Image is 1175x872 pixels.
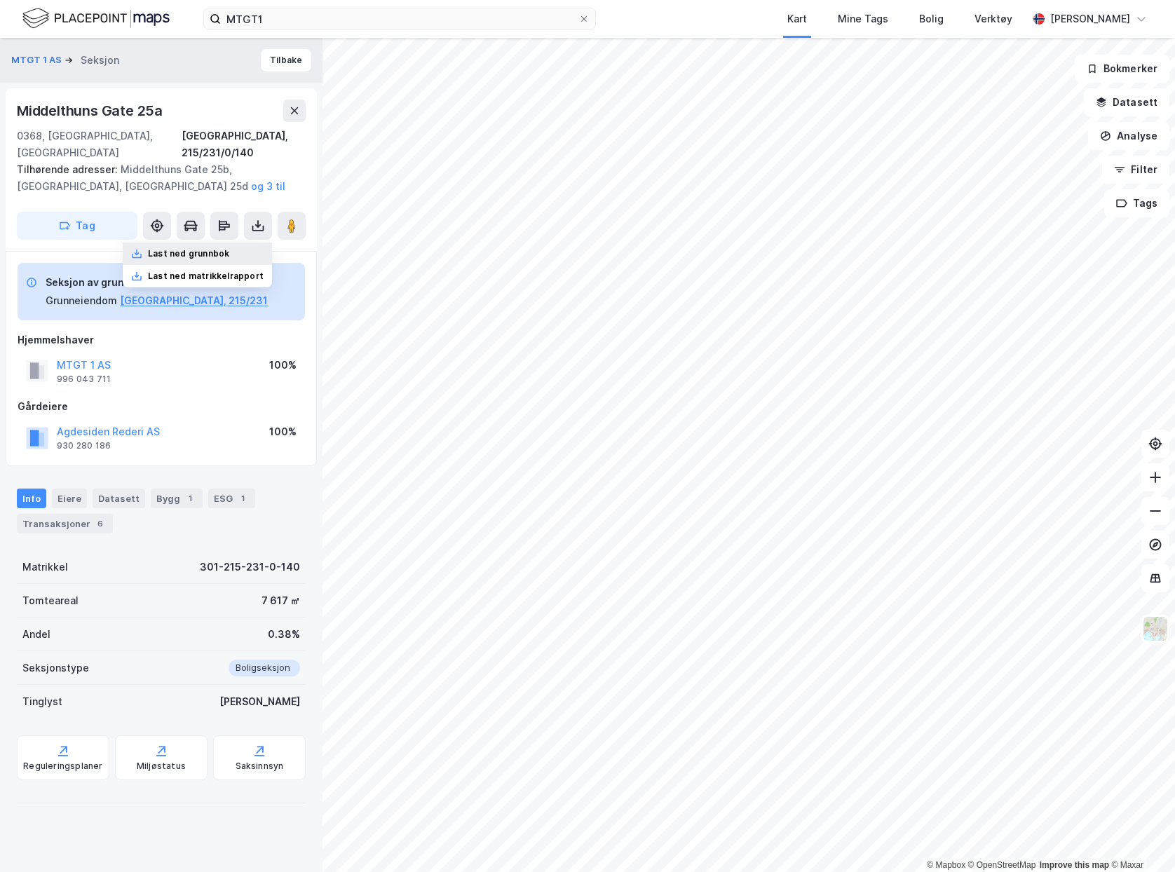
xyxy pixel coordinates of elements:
[17,514,113,533] div: Transaksjoner
[269,357,297,374] div: 100%
[1088,122,1169,150] button: Analyse
[1075,55,1169,83] button: Bokmerker
[208,489,255,508] div: ESG
[1105,805,1175,872] div: Kontrollprogram for chat
[148,248,229,259] div: Last ned grunnbok
[120,292,268,309] button: [GEOGRAPHIC_DATA], 215/231
[17,163,121,175] span: Tilhørende adresser:
[18,332,305,348] div: Hjemmelshaver
[1142,615,1169,642] img: Z
[22,6,170,31] img: logo.f888ab2527a4732fd821a326f86c7f29.svg
[81,52,119,69] div: Seksjon
[927,860,965,870] a: Mapbox
[17,212,137,240] button: Tag
[183,491,197,505] div: 1
[787,11,807,27] div: Kart
[93,517,107,531] div: 6
[151,489,203,508] div: Bygg
[182,128,306,161] div: [GEOGRAPHIC_DATA], 215/231/0/140
[17,161,294,195] div: Middelthuns Gate 25b, [GEOGRAPHIC_DATA], [GEOGRAPHIC_DATA] 25d
[261,49,311,71] button: Tilbake
[1102,156,1169,184] button: Filter
[1104,189,1169,217] button: Tags
[22,660,89,676] div: Seksjonstype
[23,761,102,772] div: Reguleringsplaner
[200,559,300,575] div: 301-215-231-0-140
[1040,860,1109,870] a: Improve this map
[52,489,87,508] div: Eiere
[57,440,111,451] div: 930 280 186
[93,489,145,508] div: Datasett
[22,559,68,575] div: Matrikkel
[57,374,111,385] div: 996 043 711
[11,53,64,67] button: MTGT 1 AS
[268,626,300,643] div: 0.38%
[262,592,300,609] div: 7 617 ㎡
[236,761,284,772] div: Saksinnsyn
[974,11,1012,27] div: Verktøy
[838,11,888,27] div: Mine Tags
[137,761,186,772] div: Miljøstatus
[46,292,117,309] div: Grunneiendom
[148,271,264,282] div: Last ned matrikkelrapport
[22,626,50,643] div: Andel
[236,491,250,505] div: 1
[22,693,62,710] div: Tinglyst
[22,592,79,609] div: Tomteareal
[46,274,268,291] div: Seksjon av grunneiendom
[1105,805,1175,872] iframe: Chat Widget
[968,860,1036,870] a: OpenStreetMap
[1050,11,1130,27] div: [PERSON_NAME]
[219,693,300,710] div: [PERSON_NAME]
[221,8,578,29] input: Søk på adresse, matrikkel, gårdeiere, leietakere eller personer
[17,128,182,161] div: 0368, [GEOGRAPHIC_DATA], [GEOGRAPHIC_DATA]
[17,489,46,508] div: Info
[269,423,297,440] div: 100%
[18,398,305,415] div: Gårdeiere
[17,100,165,122] div: Middelthuns Gate 25a
[1084,88,1169,116] button: Datasett
[919,11,944,27] div: Bolig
